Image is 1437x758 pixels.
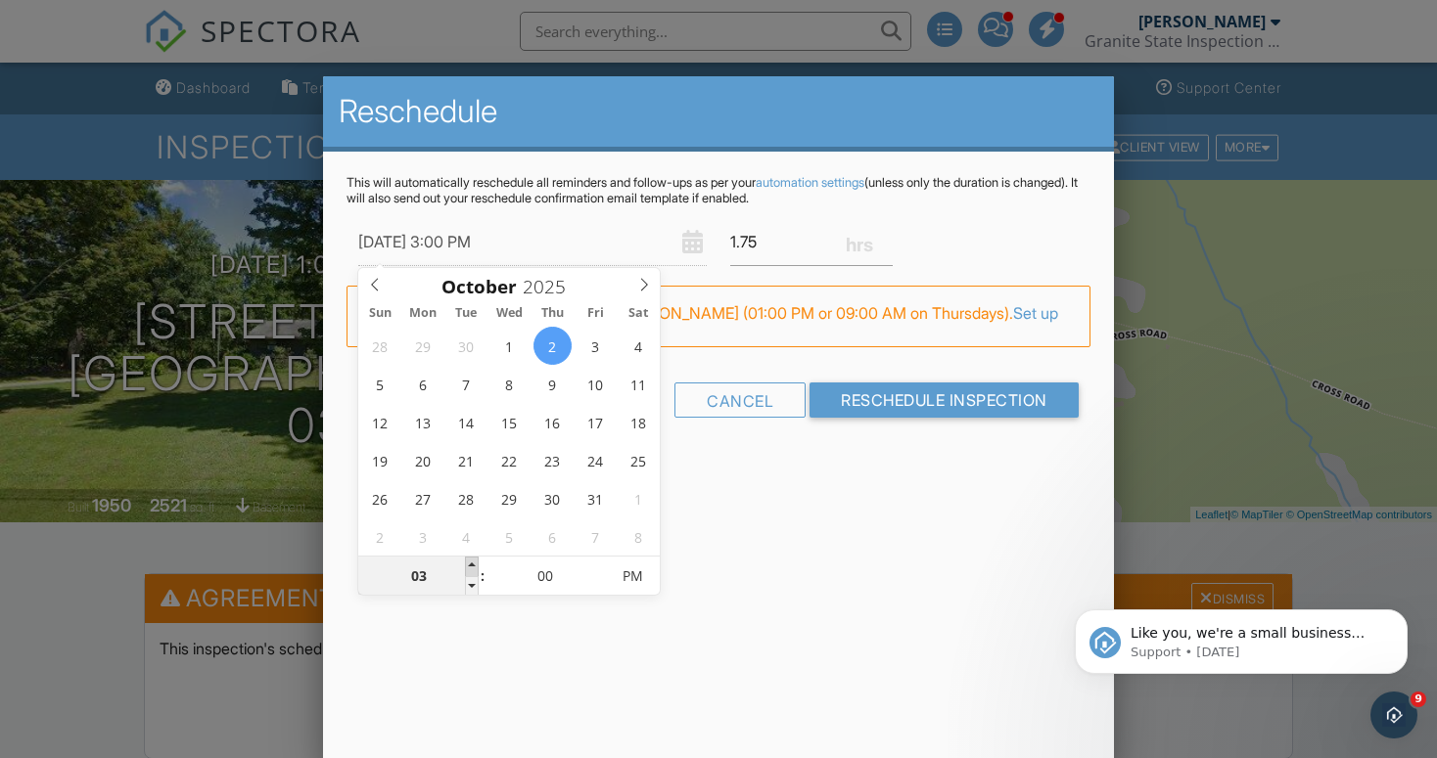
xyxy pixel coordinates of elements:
[577,517,615,556] span: November 7, 2025
[606,557,660,596] span: Click to toggle
[486,557,606,596] input: Scroll to increment
[577,441,615,479] span: October 24, 2025
[85,75,338,93] p: Message from Support, sent 3d ago
[577,479,615,517] span: October 31, 2025
[339,92,1097,131] h2: Reschedule
[447,403,486,441] span: October 14, 2025
[447,517,486,556] span: November 4, 2025
[487,307,531,320] span: Wed
[1411,691,1426,707] span: 9
[577,403,615,441] span: October 17, 2025
[358,557,479,596] input: Scroll to increment
[347,286,1089,347] div: FYI: This is not a regular time slot for [PERSON_NAME] (01:00 PM or 09:00 AM on Thursdays).
[620,441,658,479] span: October 25, 2025
[517,274,581,299] input: Scroll to increment
[620,517,658,556] span: November 8, 2025
[479,557,485,596] span: :
[404,479,442,517] span: October 27, 2025
[531,307,574,320] span: Thu
[577,327,615,365] span: October 3, 2025
[810,382,1079,418] input: Reschedule Inspection
[490,479,529,517] span: October 29, 2025
[447,441,486,479] span: October 21, 2025
[361,327,399,365] span: September 28, 2025
[447,479,486,517] span: October 28, 2025
[444,307,487,320] span: Tue
[441,278,517,296] span: Scroll to increment
[533,365,572,403] span: October 9, 2025
[490,517,529,556] span: November 5, 2025
[577,365,615,403] span: October 10, 2025
[620,403,658,441] span: October 18, 2025
[490,365,529,403] span: October 8, 2025
[361,403,399,441] span: October 12, 2025
[620,327,658,365] span: October 4, 2025
[361,365,399,403] span: October 5, 2025
[404,365,442,403] span: October 6, 2025
[490,441,529,479] span: October 22, 2025
[620,365,658,403] span: October 11, 2025
[361,441,399,479] span: October 19, 2025
[404,517,442,556] span: November 3, 2025
[358,307,401,320] span: Sun
[347,175,1089,206] p: This will automatically reschedule all reminders and follow-ups as per your (unless only the dura...
[404,403,442,441] span: October 13, 2025
[1370,691,1417,738] iframe: Intercom live chat
[361,517,399,556] span: November 2, 2025
[533,327,572,365] span: October 2, 2025
[617,307,660,320] span: Sat
[674,382,806,418] div: Cancel
[404,441,442,479] span: October 20, 2025
[756,175,864,190] a: automation settings
[85,57,335,169] span: Like you, we're a small business that relies on reviews to grow. If you have a few minutes, we'd ...
[533,403,572,441] span: October 16, 2025
[447,365,486,403] span: October 7, 2025
[620,479,658,517] span: November 1, 2025
[361,479,399,517] span: October 26, 2025
[533,517,572,556] span: November 6, 2025
[490,327,529,365] span: October 1, 2025
[490,403,529,441] span: October 15, 2025
[533,479,572,517] span: October 30, 2025
[533,441,572,479] span: October 23, 2025
[404,327,442,365] span: September 29, 2025
[401,307,444,320] span: Mon
[447,327,486,365] span: September 30, 2025
[1045,568,1437,705] iframe: Intercom notifications message
[574,307,617,320] span: Fri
